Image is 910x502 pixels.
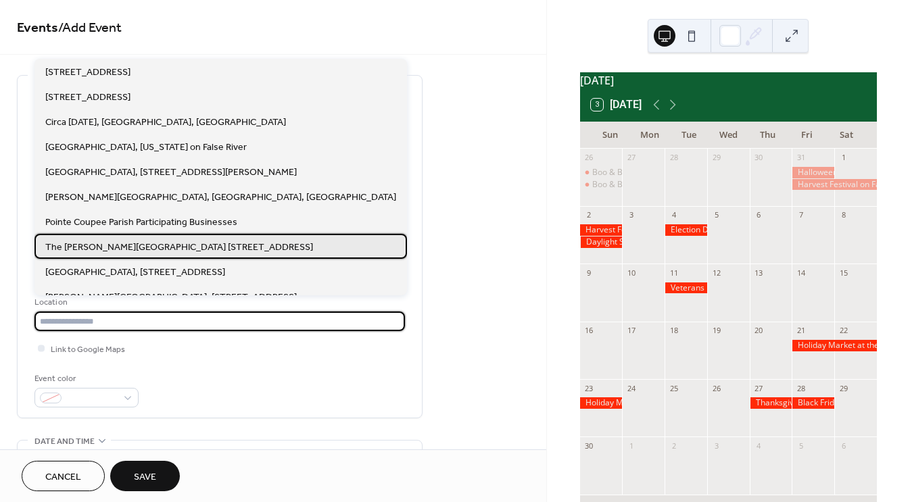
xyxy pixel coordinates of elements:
[45,265,225,279] span: [GEOGRAPHIC_DATA], [STREET_ADDRESS]
[45,165,297,179] span: [GEOGRAPHIC_DATA], [STREET_ADDRESS][PERSON_NAME]
[792,397,834,409] div: Black Friday
[626,326,636,336] div: 17
[665,224,707,236] div: Election Day
[586,95,646,114] button: 3[DATE]
[838,441,848,451] div: 6
[711,268,721,278] div: 12
[134,470,156,484] span: Save
[711,210,721,220] div: 5
[626,268,636,278] div: 10
[584,210,594,220] div: 2
[626,153,636,163] div: 27
[45,240,313,254] span: The [PERSON_NAME][GEOGRAPHIC_DATA] [STREET_ADDRESS]
[711,441,721,451] div: 3
[591,122,630,149] div: Sun
[754,153,764,163] div: 30
[580,167,623,178] div: Boo & Brew
[792,167,834,178] div: Halloween
[669,268,679,278] div: 11
[580,236,623,248] div: Daylight Saving Time ends
[669,153,679,163] div: 28
[711,383,721,393] div: 26
[592,167,637,178] div: Boo & Brew
[34,372,136,386] div: Event color
[584,326,594,336] div: 16
[17,15,58,41] a: Events
[669,122,709,149] div: Tue
[792,179,877,191] div: Harvest Festival on False River
[51,343,125,357] span: Link to Google Maps
[22,461,105,491] button: Cancel
[754,210,764,220] div: 6
[626,441,636,451] div: 1
[34,434,95,449] span: Date and time
[58,15,122,41] span: / Add Event
[838,268,848,278] div: 15
[669,441,679,451] div: 2
[788,122,827,149] div: Fri
[750,397,792,409] div: Thanksgiving Day
[796,210,806,220] div: 7
[754,383,764,393] div: 27
[45,190,396,204] span: [PERSON_NAME][GEOGRAPHIC_DATA], [GEOGRAPHIC_DATA], [GEOGRAPHIC_DATA]
[754,326,764,336] div: 20
[748,122,787,149] div: Thu
[626,383,636,393] div: 24
[838,326,848,336] div: 22
[754,441,764,451] div: 4
[838,153,848,163] div: 1
[584,383,594,393] div: 23
[838,210,848,220] div: 8
[838,383,848,393] div: 29
[796,441,806,451] div: 5
[45,470,81,484] span: Cancel
[711,153,721,163] div: 29
[45,90,130,104] span: [STREET_ADDRESS]
[796,383,806,393] div: 28
[669,383,679,393] div: 25
[580,397,623,409] div: Holiday Market at the Mill
[45,65,130,79] span: [STREET_ADDRESS]
[45,290,297,304] span: [PERSON_NAME][GEOGRAPHIC_DATA], [STREET_ADDRESS]
[580,179,623,191] div: Boo & Brew
[796,153,806,163] div: 31
[45,215,237,229] span: Pointe Coupee Parish Participating Businesses
[669,326,679,336] div: 18
[592,179,637,191] div: Boo & Brew
[34,295,402,309] div: Location
[630,122,669,149] div: Mon
[665,282,707,294] div: Veterans Day
[709,122,748,149] div: Wed
[796,268,806,278] div: 14
[827,122,866,149] div: Sat
[580,72,877,89] div: [DATE]
[45,140,247,154] span: [GEOGRAPHIC_DATA], [US_STATE] on False River
[792,340,877,351] div: Holiday Market at the Mill
[754,268,764,278] div: 13
[584,153,594,163] div: 26
[580,224,623,236] div: Harvest Festival on False River
[711,326,721,336] div: 19
[626,210,636,220] div: 3
[584,268,594,278] div: 9
[584,441,594,451] div: 30
[669,210,679,220] div: 4
[110,461,180,491] button: Save
[45,115,286,129] span: Circa [DATE], [GEOGRAPHIC_DATA], [GEOGRAPHIC_DATA]
[796,326,806,336] div: 21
